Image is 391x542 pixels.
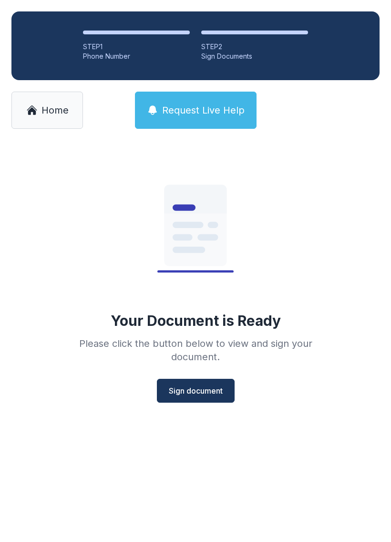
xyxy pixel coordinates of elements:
div: STEP 2 [201,42,308,52]
div: Your Document is Ready [111,312,281,329]
div: Please click the button below to view and sign your document. [58,337,333,364]
span: Home [41,104,69,117]
div: Phone Number [83,52,190,61]
div: STEP 1 [83,42,190,52]
span: Request Live Help [162,104,245,117]
span: Sign document [169,385,223,396]
div: Sign Documents [201,52,308,61]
